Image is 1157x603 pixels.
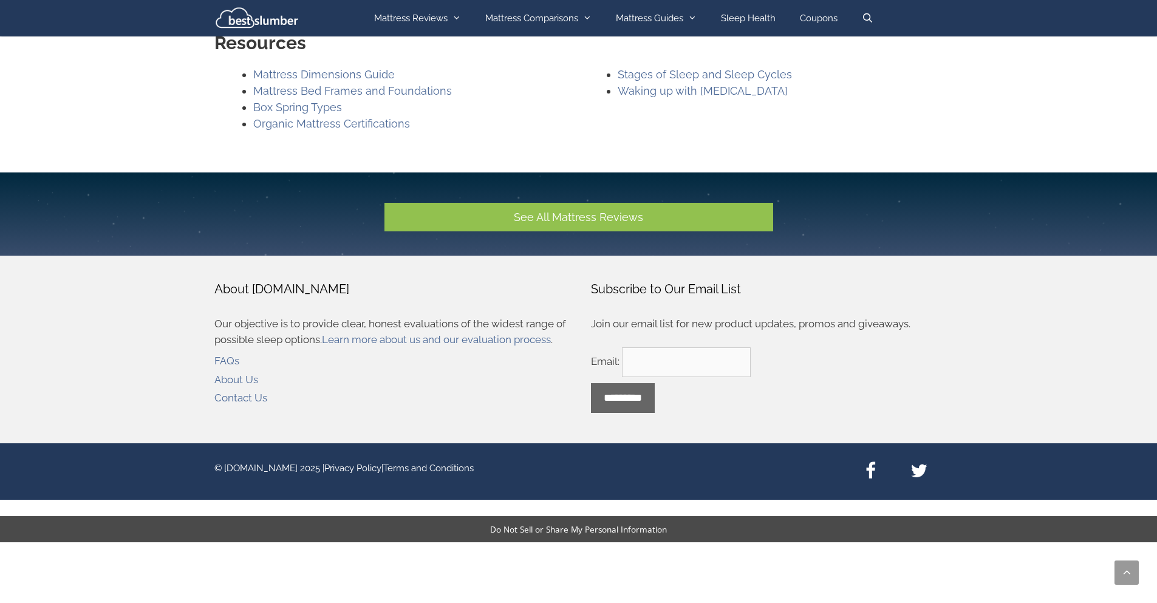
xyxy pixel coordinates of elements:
[253,68,395,81] a: Mattress Dimensions Guide
[384,203,773,231] a: See All Mattress Reviews
[322,333,551,346] a: Learn more about us and our evaluation process
[214,355,239,367] a: FAQs
[618,84,788,97] a: Waking up with [MEDICAL_DATA]
[7,523,1150,535] p: Do Not Sell or Share My Personal Information
[214,316,567,347] p: Our objective is to provide clear, honest evaluations of the widest range of possible sleep optio...
[910,462,928,482] a: Follow us on Twitter
[862,462,880,482] a: Follow us on Facebook
[383,463,474,474] a: Terms and Conditions
[214,280,567,298] h2: About [DOMAIN_NAME]
[214,373,258,386] a: About Us
[1114,560,1139,585] a: Scroll back to top
[591,316,943,332] p: Join our email list for new product updates, promos and giveaways.
[253,101,342,114] a: Box Spring Types
[214,32,943,54] h2: Resources
[591,355,619,367] label: Email:
[591,280,943,298] h2: Subscribe to Our Email List
[214,455,474,475] div: © [DOMAIN_NAME] 2025 | |
[618,68,792,81] a: Stages of Sleep and Sleep Cycles
[253,84,452,97] a: Mattress Bed Frames and Foundations
[253,117,410,130] a: Organic Mattress Certifications
[214,392,267,404] a: Contact Us
[324,463,381,474] a: Privacy Policy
